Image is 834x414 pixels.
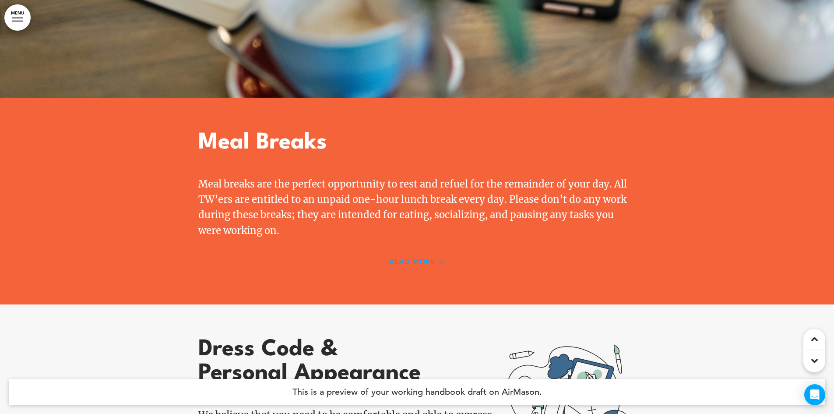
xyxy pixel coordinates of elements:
span: Meal Breaks [198,131,327,154]
a: MENU [4,4,31,31]
div: Open Intercom Messenger [804,384,825,405]
span: Read More [390,258,435,265]
h1: Dress Code & Personal Appearance [198,337,636,386]
h4: This is a preview of your working handbook draft on AirMason. [9,379,825,405]
span: Meal breaks are the perfect opportunity to rest and refuel for the remainder of your day. All TW’... [198,178,627,237]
